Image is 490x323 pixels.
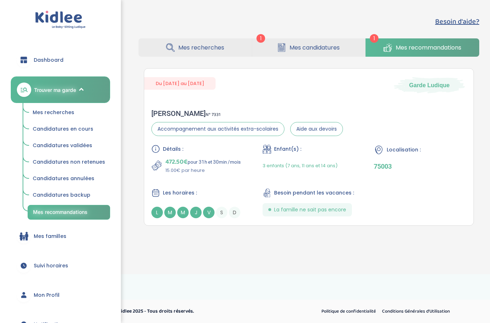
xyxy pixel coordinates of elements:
a: Trouver ma garde [11,76,110,103]
a: Candidatures annulées [28,172,110,186]
a: Candidatures en cours [28,122,110,136]
a: Conditions Générales d’Utilisation [380,307,452,316]
span: 3 enfants (7 ans, 11 ans et 14 ans) [263,162,338,169]
a: Politique de confidentialité [319,307,378,316]
a: Candidatures validées [28,139,110,153]
span: Détails : [163,145,183,153]
span: 472.50€ [165,157,188,167]
span: Garde Ludique [409,81,450,89]
span: La famille ne sait pas encore [274,206,346,214]
a: Dashboard [11,47,110,73]
a: Candidatures backup [28,188,110,202]
div: [PERSON_NAME] [151,109,343,118]
span: Aide aux devoirs [290,122,343,136]
span: Trouver ma garde [34,86,76,94]
a: Suivi horaires [11,253,110,278]
span: Localisation : [387,146,421,154]
span: M [177,207,189,218]
p: 15.00€ par heure [165,167,241,174]
a: Mes familles [11,223,110,249]
span: L [151,207,163,218]
span: V [203,207,215,218]
span: 1 [256,34,265,43]
span: M [164,207,176,218]
a: Mon Profil [11,282,110,308]
span: Mes recherches [33,109,74,116]
a: Mes candidatures [252,38,366,57]
span: Mes recommandations [33,209,88,215]
span: Mon Profil [34,291,60,299]
span: Mes recherches [178,43,224,52]
span: Les horaires : [163,189,197,197]
span: D [229,207,240,218]
span: Mes recommandations [396,43,461,52]
span: Mes familles [34,233,66,240]
span: Candidatures annulées [33,175,94,182]
span: N° 7331 [206,111,221,118]
span: Candidatures en cours [33,125,93,132]
span: Dashboard [34,56,63,64]
a: Candidatures non retenues [28,155,110,169]
a: Mes recherches [28,106,110,120]
span: Candidatures non retenues [33,158,105,165]
img: logo.svg [35,11,86,29]
span: Candidatures validées [33,142,92,149]
span: Besoin pendant les vacances : [274,189,354,197]
span: Suivi horaires [34,262,68,270]
span: J [190,207,202,218]
span: 1 [370,34,378,43]
a: Mes recommandations [28,205,110,220]
p: 75003 [374,163,466,170]
span: Mes candidatures [289,43,340,52]
span: S [216,207,227,218]
span: Du [DATE] au [DATE] [144,77,216,90]
span: Accompagnement aux activités extra-scolaires [151,122,284,136]
button: Besoin d'aide? [435,16,479,27]
span: Enfant(s) : [274,145,301,153]
p: pour 31h et 30min /mois [165,157,241,167]
span: Candidatures backup [33,191,90,198]
a: Mes recommandations [366,38,479,57]
p: © Kidlee 2025 - Tous droits réservés. [113,308,275,315]
a: Mes recherches [138,38,252,57]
